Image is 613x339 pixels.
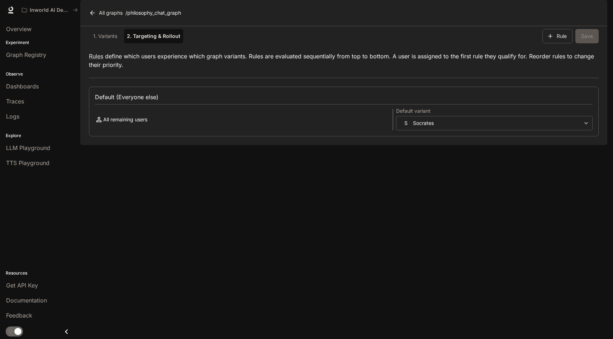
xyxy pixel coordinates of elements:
[30,7,70,13] p: Inworld AI Demos
[413,120,434,127] p: Socrates
[103,116,147,123] p: All remaining users
[95,93,158,101] p: Default (Everyone else)
[124,29,183,43] a: 2. Targeting & Rollout
[542,29,572,43] button: Rule
[87,6,125,20] a: All graphs
[19,3,81,17] button: All workspaces
[396,108,431,113] p: Default variant
[89,53,103,60] a: Rules
[89,29,599,43] div: lab API tabs example
[125,9,181,16] p: / philosophy_chat_graph
[89,52,599,69] p: define which users experience which graph variants. Rules are evaluated sequentially from top to ...
[396,119,592,127] div: SSocrates
[89,29,121,43] a: 1. Variants
[404,120,408,127] p: S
